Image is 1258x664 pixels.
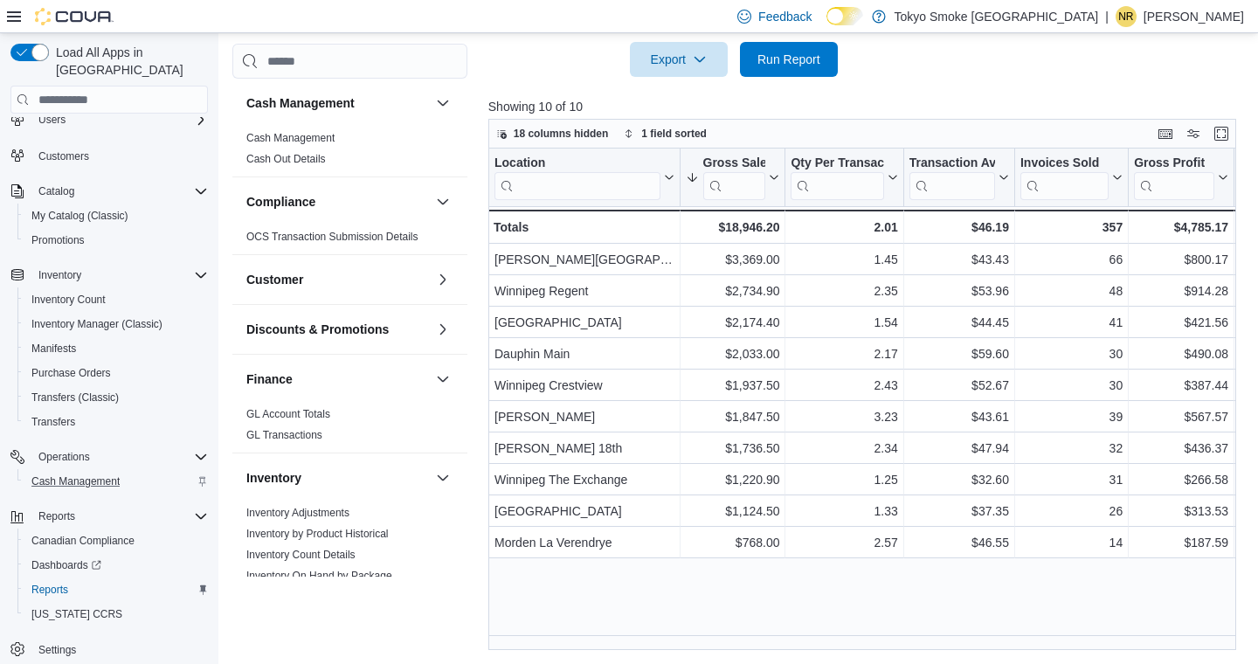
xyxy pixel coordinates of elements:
[38,450,90,464] span: Operations
[17,578,215,602] button: Reports
[246,408,330,420] a: GL Account Totals
[617,123,714,144] button: 1 field sorted
[24,530,208,551] span: Canadian Compliance
[1155,123,1176,144] button: Keyboard shortcuts
[1134,532,1228,553] div: $187.59
[17,287,215,312] button: Inventory Count
[246,506,349,520] span: Inventory Adjustments
[909,156,1009,200] button: Transaction Average
[31,144,208,166] span: Customers
[31,506,82,527] button: Reports
[31,607,122,621] span: [US_STATE] CCRS
[31,474,120,488] span: Cash Management
[38,268,81,282] span: Inventory
[1134,501,1228,522] div: $313.53
[630,42,728,77] button: Export
[17,204,215,228] button: My Catalog (Classic)
[791,312,897,333] div: 1.54
[232,404,467,453] div: Finance
[1020,375,1123,396] div: 30
[909,217,1009,238] div: $46.19
[17,529,215,553] button: Canadian Compliance
[24,530,142,551] a: Canadian Compliance
[1020,469,1123,490] div: 31
[432,467,453,488] button: Inventory
[24,289,208,310] span: Inventory Count
[3,107,215,132] button: Users
[494,438,674,459] div: [PERSON_NAME] 18th
[31,583,68,597] span: Reports
[24,471,127,492] a: Cash Management
[1020,312,1123,333] div: 41
[24,314,208,335] span: Inventory Manager (Classic)
[31,293,106,307] span: Inventory Count
[24,289,113,310] a: Inventory Count
[24,555,108,576] a: Dashboards
[246,528,389,540] a: Inventory by Product Historical
[685,217,779,238] div: $18,946.20
[1020,406,1123,427] div: 39
[31,181,208,202] span: Catalog
[702,156,765,200] div: Gross Sales
[24,412,82,432] a: Transfers
[1020,438,1123,459] div: 32
[31,534,135,548] span: Canadian Compliance
[3,504,215,529] button: Reports
[31,342,76,356] span: Manifests
[3,637,215,662] button: Settings
[1134,343,1228,364] div: $490.08
[24,314,169,335] a: Inventory Manager (Classic)
[24,604,208,625] span: Washington CCRS
[24,412,208,432] span: Transfers
[1020,156,1109,172] div: Invoices Sold
[31,391,119,405] span: Transfers (Classic)
[246,370,429,388] button: Finance
[791,156,883,200] div: Qty Per Transaction
[1020,280,1123,301] div: 48
[246,570,392,582] a: Inventory On Hand by Package
[494,249,674,270] div: [PERSON_NAME][GEOGRAPHIC_DATA]
[432,319,453,340] button: Discounts & Promotions
[31,446,97,467] button: Operations
[38,113,66,127] span: Users
[1134,375,1228,396] div: $387.44
[246,230,418,244] span: OCS Transaction Submission Details
[432,191,453,212] button: Compliance
[685,469,779,490] div: $1,220.90
[685,406,779,427] div: $1,847.50
[24,205,208,226] span: My Catalog (Classic)
[791,501,897,522] div: 1.33
[685,375,779,396] div: $1,937.50
[246,507,349,519] a: Inventory Adjustments
[1134,406,1228,427] div: $567.57
[494,406,674,427] div: [PERSON_NAME]
[494,375,674,396] div: Winnipeg Crestview
[246,193,315,211] h3: Compliance
[24,387,126,408] a: Transfers (Classic)
[685,501,779,522] div: $1,124.50
[31,146,96,167] a: Customers
[246,152,326,166] span: Cash Out Details
[232,226,467,254] div: Compliance
[246,548,356,562] span: Inventory Count Details
[685,312,779,333] div: $2,174.40
[494,156,660,200] div: Location
[1211,123,1232,144] button: Enter fullscreen
[31,558,101,572] span: Dashboards
[24,363,118,384] a: Purchase Orders
[494,156,660,172] div: Location
[909,249,1009,270] div: $43.43
[791,249,897,270] div: 1.45
[909,532,1009,553] div: $46.55
[3,179,215,204] button: Catalog
[909,469,1009,490] div: $32.60
[17,336,215,361] button: Manifests
[909,156,995,172] div: Transaction Average
[685,249,779,270] div: $3,369.00
[38,184,74,198] span: Catalog
[24,604,129,625] a: [US_STATE] CCRS
[3,142,215,168] button: Customers
[791,406,897,427] div: 3.23
[791,217,897,238] div: 2.01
